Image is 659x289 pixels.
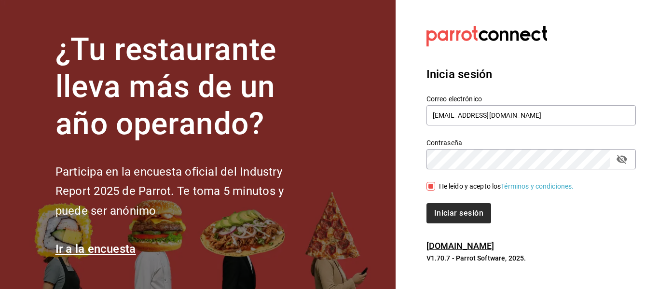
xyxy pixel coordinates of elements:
[614,151,630,167] button: passwordField
[426,241,494,251] a: [DOMAIN_NAME]
[501,182,574,190] a: Términos y condiciones.
[55,31,316,142] h1: ¿Tu restaurante lleva más de un año operando?
[439,181,574,192] div: He leído y acepto los
[426,105,636,125] input: Ingresa tu correo electrónico
[55,162,316,221] h2: Participa en la encuesta oficial del Industry Report 2025 de Parrot. Te toma 5 minutos y puede se...
[426,96,636,102] label: Correo electrónico
[426,66,636,83] h3: Inicia sesión
[426,203,491,223] button: Iniciar sesión
[426,253,636,263] p: V1.70.7 - Parrot Software, 2025.
[426,139,636,146] label: Contraseña
[55,242,136,256] a: Ir a la encuesta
